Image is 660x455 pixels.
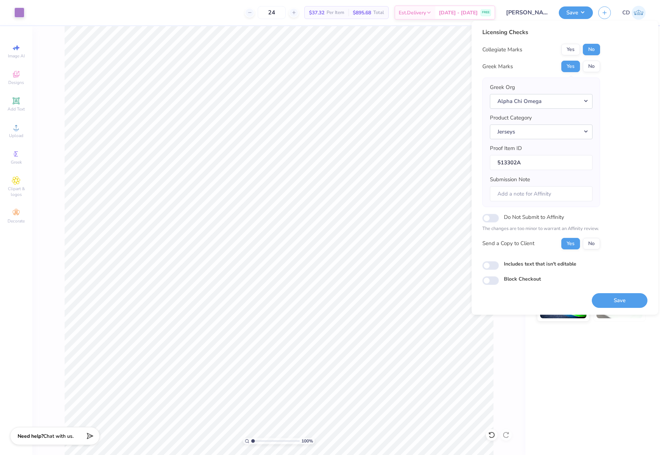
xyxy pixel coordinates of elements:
button: Yes [561,238,580,249]
span: $37.32 [309,9,324,17]
button: Alpha Chi Omega [490,94,593,109]
span: CD [622,9,630,17]
input: Add a note for Affinity [490,186,593,202]
input: – – [258,6,286,19]
span: Est. Delivery [399,9,426,17]
div: Greek Marks [482,62,513,71]
span: Per Item [327,9,344,17]
label: Product Category [490,114,532,122]
label: Block Checkout [504,275,541,283]
span: [DATE] - [DATE] [439,9,478,17]
button: Yes [561,61,580,72]
span: $895.68 [353,9,371,17]
span: Decorate [8,218,25,224]
input: Untitled Design [501,5,553,20]
label: Greek Org [490,83,515,92]
button: No [583,238,600,249]
p: The changes are too minor to warrant an Affinity review. [482,225,600,233]
span: Upload [9,133,23,139]
span: Image AI [8,53,25,59]
span: Clipart & logos [4,186,29,197]
button: Jerseys [490,125,593,139]
span: Designs [8,80,24,85]
span: Greek [11,159,22,165]
label: Includes text that isn't editable [504,260,576,268]
a: CD [622,6,646,20]
span: Chat with us. [43,433,74,440]
button: No [583,44,600,55]
button: Yes [561,44,580,55]
button: No [583,61,600,72]
span: FREE [482,10,490,15]
span: Total [373,9,384,17]
img: Cedric Diasanta [632,6,646,20]
button: Save [559,6,593,19]
button: Save [592,293,647,308]
div: Send a Copy to Client [482,239,534,248]
label: Submission Note [490,175,530,184]
span: Add Text [8,106,25,112]
div: Collegiate Marks [482,46,522,54]
label: Proof Item ID [490,144,522,153]
strong: Need help? [18,433,43,440]
span: 100 % [301,438,313,444]
label: Do Not Submit to Affinity [504,212,564,222]
div: Licensing Checks [482,28,600,37]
